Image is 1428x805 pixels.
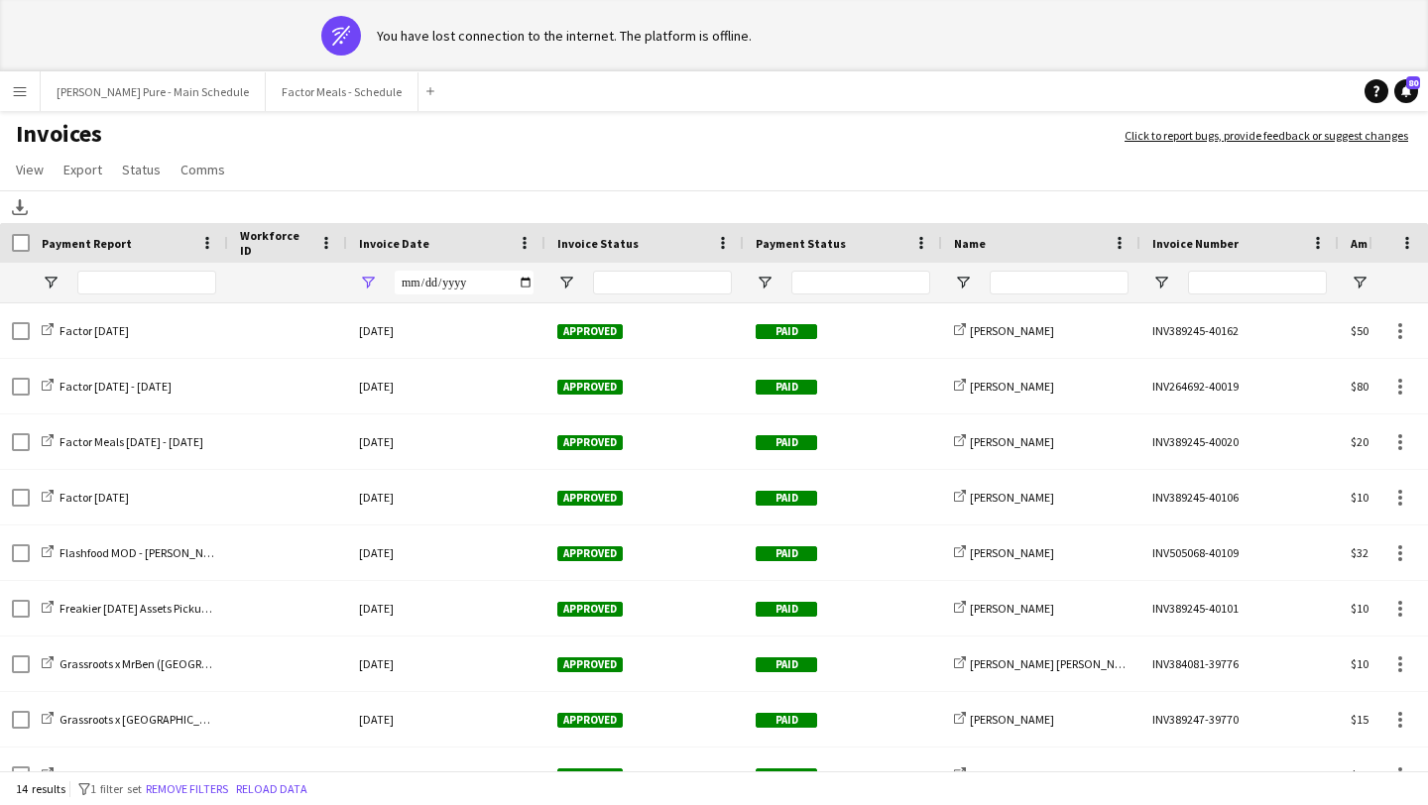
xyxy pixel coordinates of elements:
[1351,236,1394,251] span: Amount
[42,545,312,560] a: Flashfood MOD - [PERSON_NAME]- [DATE] - [DATE]
[756,602,817,617] span: Paid
[42,490,129,505] a: Factor [DATE]
[756,491,817,506] span: Paid
[42,323,129,338] a: Factor [DATE]
[347,581,545,635] div: [DATE]
[122,161,161,178] span: Status
[59,490,129,505] span: Factor [DATE]
[557,602,623,617] span: Approved
[8,157,52,182] a: View
[59,545,312,560] span: Flashfood MOD - [PERSON_NAME]- [DATE] - [DATE]
[557,491,623,506] span: Approved
[756,657,817,672] span: Paid
[1351,379,1389,394] span: $808.50
[954,274,972,291] button: Open Filter Menu
[42,434,203,449] a: Factor Meals [DATE] - [DATE]
[1351,712,1389,727] span: $151.00
[59,379,172,394] span: Factor [DATE] - [DATE]
[59,656,454,671] span: Grassroots x MrBen ([GEOGRAPHIC_DATA], [GEOGRAPHIC_DATA] & Mtl), [DATE]
[266,72,418,111] button: Factor Meals - Schedule
[970,379,1054,394] span: [PERSON_NAME]
[42,767,271,782] a: Grassroots x [GEOGRAPHIC_DATA], [DATE]
[347,692,545,747] div: [DATE]
[1140,525,1339,580] div: INV505068-40109
[63,161,102,178] span: Export
[347,636,545,691] div: [DATE]
[970,545,1054,560] span: [PERSON_NAME]
[557,435,623,450] span: Approved
[557,546,623,561] span: Approved
[395,271,534,294] input: Invoice Date Filter Input
[1140,581,1339,635] div: INV389245-40101
[1140,636,1339,691] div: INV384081-39776
[240,228,311,258] span: Workforce ID
[557,768,623,783] span: Approved
[59,323,129,338] span: Factor [DATE]
[1351,601,1389,616] span: $100.00
[59,712,271,727] span: Grassroots x [GEOGRAPHIC_DATA], [DATE]
[1152,274,1170,291] button: Open Filter Menu
[359,274,377,291] button: Open Filter Menu
[756,274,773,291] button: Open Filter Menu
[1140,359,1339,413] div: INV264692-40019
[42,236,132,251] span: Payment Report
[8,195,32,219] app-action-btn: Download
[42,274,59,291] button: Open Filter Menu
[59,601,244,616] span: Freakier [DATE] Assets Pickup [DATE]
[1351,434,1389,449] span: $200.00
[59,767,271,782] span: Grassroots x [GEOGRAPHIC_DATA], [DATE]
[756,380,817,395] span: Paid
[377,27,752,45] div: You have lost connection to the internet. The platform is offline.
[1394,79,1418,103] a: 80
[1125,127,1408,145] a: Click to report bugs, provide feedback or suggest changes
[557,236,639,251] span: Invoice Status
[1351,490,1389,505] span: $100.00
[232,778,311,800] button: Reload data
[1140,692,1339,747] div: INV389247-39770
[1140,470,1339,524] div: INV389245-40106
[970,601,1054,616] span: [PERSON_NAME]
[954,236,986,251] span: Name
[1351,323,1383,338] span: $50.00
[557,324,623,339] span: Approved
[42,379,172,394] a: Factor [DATE] - [DATE]
[42,712,271,727] a: Grassroots x [GEOGRAPHIC_DATA], [DATE]
[41,72,266,111] button: [PERSON_NAME] Pure - Main Schedule
[1351,545,1389,560] span: $326.00
[970,323,1054,338] span: [PERSON_NAME]
[347,747,545,802] div: [DATE]
[970,434,1054,449] span: [PERSON_NAME]
[1188,271,1327,294] input: Invoice Number Filter Input
[1406,76,1420,89] span: 80
[756,435,817,450] span: Paid
[1140,414,1339,469] div: INV389245-40020
[347,470,545,524] div: [DATE]
[970,712,1054,727] span: [PERSON_NAME]
[180,161,225,178] span: Comms
[16,161,44,178] span: View
[56,157,110,182] a: Export
[990,271,1129,294] input: Name Filter Input
[142,778,232,800] button: Remove filters
[42,656,454,671] a: Grassroots x MrBen ([GEOGRAPHIC_DATA], [GEOGRAPHIC_DATA] & Mtl), [DATE]
[90,781,142,796] span: 1 filter set
[756,236,846,251] span: Payment Status
[756,768,817,783] span: Paid
[1351,767,1389,782] span: $184.00
[347,414,545,469] div: [DATE]
[59,434,203,449] span: Factor Meals [DATE] - [DATE]
[1140,747,1339,802] div: INV389384-39770
[114,157,169,182] a: Status
[77,271,216,294] input: Payment Report Filter Input
[1351,656,1389,671] span: $100.00
[1140,303,1339,358] div: INV389245-40162
[1351,274,1368,291] button: Open Filter Menu
[347,303,545,358] div: [DATE]
[557,274,575,291] button: Open Filter Menu
[42,601,244,616] a: Freakier [DATE] Assets Pickup [DATE]
[1152,236,1239,251] span: Invoice Number
[347,525,545,580] div: [DATE]
[756,324,817,339] span: Paid
[756,546,817,561] span: Paid
[557,380,623,395] span: Approved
